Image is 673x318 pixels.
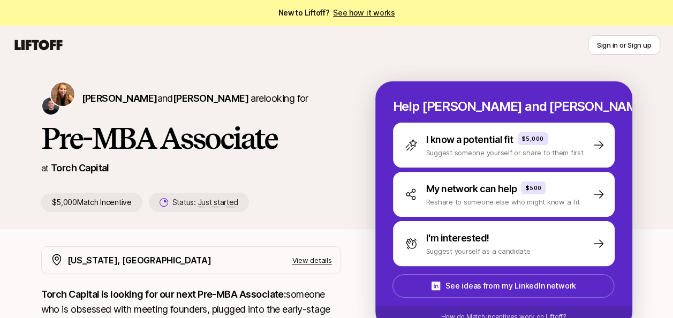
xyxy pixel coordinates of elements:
[82,93,157,104] span: [PERSON_NAME]
[51,162,109,173] a: Torch Capital
[393,99,615,114] p: Help [PERSON_NAME] and [PERSON_NAME] hire
[42,97,59,115] img: Christopher Harper
[333,8,395,17] a: See how it works
[426,231,489,246] p: I'm interested!
[51,82,74,106] img: Katie Reiner
[392,274,614,298] button: See ideas from my LinkedIn network
[41,193,142,212] p: $5,000 Match Incentive
[426,147,584,158] p: Suggest someone yourself or share to them first
[172,196,238,209] p: Status:
[67,253,211,267] p: [US_STATE], [GEOGRAPHIC_DATA]
[426,181,517,196] p: My network can help
[426,132,513,147] p: I know a potential fit
[198,198,238,207] span: Just started
[445,279,576,292] p: See ideas from my LinkedIn network
[173,93,248,104] span: [PERSON_NAME]
[292,255,332,266] p: View details
[588,35,660,55] button: Sign in or Sign up
[525,184,541,192] p: $500
[278,6,395,19] span: New to Liftoff?
[41,289,286,300] strong: Torch Capital is looking for our next Pre-MBA Associate:
[157,93,248,104] span: and
[426,246,531,256] p: Suggest yourself as a candidate
[82,91,308,106] p: are looking for
[41,122,341,154] h1: Pre-MBA Associate
[41,161,49,175] p: at
[522,134,544,143] p: $5,000
[426,196,580,207] p: Reshare to someone else who might know a fit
